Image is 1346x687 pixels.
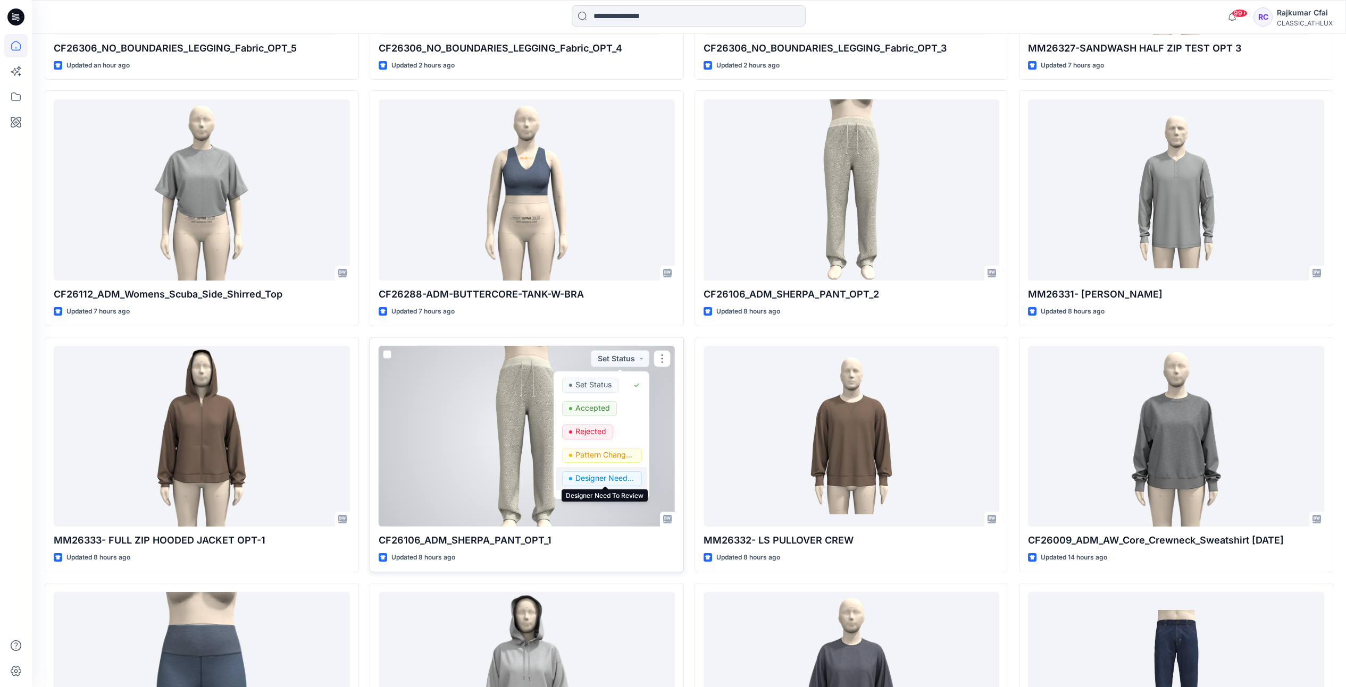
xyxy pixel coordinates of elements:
[1028,41,1324,56] p: MM26327-SANDWASH HALF ZIP TEST OPT 3
[575,495,635,508] p: Dropped \ Not proceeding
[575,378,612,392] p: Set Status
[66,552,130,563] p: Updated 8 hours ago
[704,346,1000,527] a: MM26332- LS PULLOVER CREW
[1232,9,1248,18] span: 99+
[379,41,675,56] p: CF26306_NO_BOUNDARIES_LEGGING_Fabric_OPT_4
[54,346,350,527] a: MM26333- FULL ZIP HOODED JACKET OPT-1
[391,552,455,563] p: Updated 8 hours ago
[575,448,635,462] p: Pattern Changes Requested
[575,471,635,485] p: Designer Need To Review
[66,60,130,71] p: Updated an hour ago
[1041,552,1107,563] p: Updated 14 hours ago
[575,425,606,438] p: Rejected
[379,99,675,281] a: CF26288-ADM-BUTTERCORE-TANK-W-BRA
[1277,19,1333,27] div: CLASSIC_ATHLUX
[54,41,350,56] p: CF26306_NO_BOUNDARIES_LEGGING_Fabric_OPT_5
[1028,533,1324,548] p: CF26009_ADM_AW_Core_Crewneck_Sweatshirt [DATE]
[379,533,675,548] p: CF26106_ADM_SHERPA_PANT_OPT_1
[1028,99,1324,281] a: MM26331- LS HENLEY
[391,306,455,317] p: Updated 7 hours ago
[391,60,455,71] p: Updated 2 hours ago
[54,533,350,548] p: MM26333- FULL ZIP HOODED JACKET OPT-1
[704,41,1000,56] p: CF26306_NO_BOUNDARIES_LEGGING_Fabric_OPT_3
[1028,287,1324,302] p: MM26331- [PERSON_NAME]
[379,287,675,302] p: CF26288-ADM-BUTTERCORE-TANK-W-BRA
[54,99,350,281] a: CF26112_ADM_Womens_Scuba_Side_Shirred_Top
[1253,7,1273,27] div: RC
[704,287,1000,302] p: CF26106_ADM_SHERPA_PANT_OPT_2
[704,533,1000,548] p: MM26332- LS PULLOVER CREW
[704,99,1000,281] a: CF26106_ADM_SHERPA_PANT_OPT_2
[716,306,780,317] p: Updated 8 hours ago
[716,60,780,71] p: Updated 2 hours ago
[716,552,780,563] p: Updated 8 hours ago
[575,401,610,415] p: Accepted
[66,306,130,317] p: Updated 7 hours ago
[1028,346,1324,527] a: CF26009_ADM_AW_Core_Crewneck_Sweatshirt 13OCT25
[1041,60,1104,71] p: Updated 7 hours ago
[54,287,350,302] p: CF26112_ADM_Womens_Scuba_Side_Shirred_Top
[1277,6,1333,19] div: Rajkumar Cfai
[379,346,675,527] a: CF26106_ADM_SHERPA_PANT_OPT_1
[1041,306,1105,317] p: Updated 8 hours ago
